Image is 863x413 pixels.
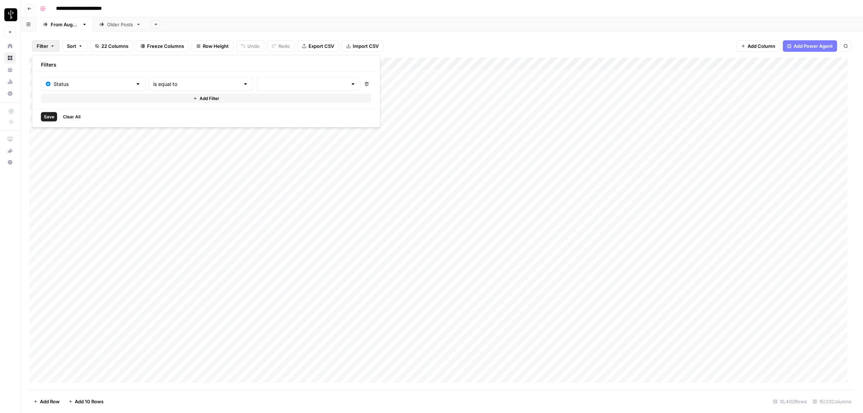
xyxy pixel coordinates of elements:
[4,6,16,24] button: Workspace: LP Production Workloads
[4,40,16,52] a: Home
[278,42,290,50] span: Redo
[35,58,377,72] div: Filters
[297,40,339,52] button: Export CSV
[40,398,60,405] span: Add Row
[5,145,15,156] div: What's new?
[4,88,16,99] a: Settings
[32,40,59,52] button: Filter
[4,8,17,21] img: LP Production Workloads Logo
[200,95,219,102] span: Add Filter
[41,112,57,122] button: Save
[794,42,833,50] span: Add Power Agent
[67,42,76,50] span: Sort
[736,40,780,52] button: Add Column
[136,40,189,52] button: Freeze Columns
[4,64,16,76] a: Your Data
[63,114,81,120] span: Clear All
[107,21,133,28] div: Older Posts
[4,52,16,64] a: Browse
[93,17,147,32] a: Older Posts
[60,112,83,122] button: Clear All
[4,145,16,156] button: What's new?
[147,42,184,50] span: Freeze Columns
[267,40,294,52] button: Redo
[192,40,233,52] button: Row Height
[810,396,854,407] div: 15/22 Columns
[32,55,380,128] div: Filter
[75,398,104,405] span: Add 10 Rows
[203,42,229,50] span: Row Height
[236,40,264,52] button: Undo
[101,42,128,50] span: 22 Columns
[4,156,16,168] button: Help + Support
[37,42,48,50] span: Filter
[29,396,64,407] button: Add Row
[770,396,810,407] div: 10,402 Rows
[41,94,371,103] button: Add Filter
[783,40,837,52] button: Add Power Agent
[37,17,93,32] a: From [DATE]
[153,81,240,88] input: is equal to
[247,42,260,50] span: Undo
[51,21,79,28] div: From [DATE]
[353,42,379,50] span: Import CSV
[54,81,132,88] input: Status
[4,133,16,145] a: AirOps Academy
[44,114,54,120] span: Save
[64,396,108,407] button: Add 10 Rows
[342,40,383,52] button: Import CSV
[62,40,87,52] button: Sort
[748,42,775,50] span: Add Column
[90,40,133,52] button: 22 Columns
[309,42,334,50] span: Export CSV
[4,76,16,87] a: Usage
